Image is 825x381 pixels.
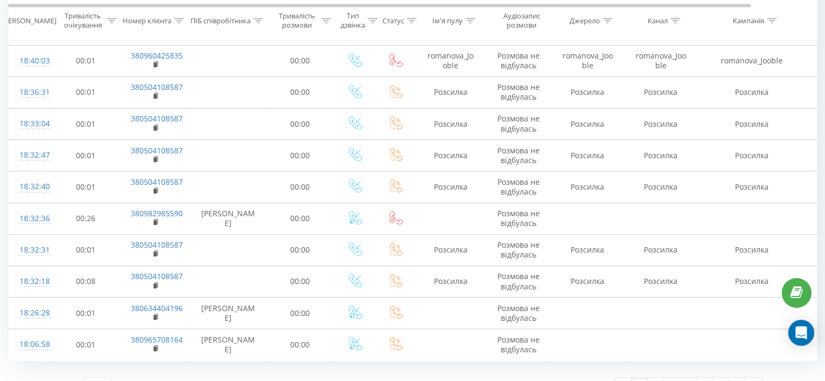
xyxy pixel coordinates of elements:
td: romanova_Jooble [698,45,806,76]
div: 18:40:03 [20,50,41,72]
td: 00:00 [266,76,334,108]
a: 380504108587 [131,113,183,124]
span: Розмова не відбулась [497,208,540,228]
td: 00:01 [52,140,120,171]
div: 18:32:18 [20,271,41,292]
td: Розсилка [624,140,698,171]
td: Розсилка [551,108,624,140]
td: 00:01 [52,234,120,266]
td: Розсилка [624,76,698,108]
td: Розсилка [551,76,624,108]
td: Розсилка [415,171,486,203]
td: 00:08 [52,266,120,297]
div: 18:26:28 [20,302,41,324]
div: Номер клієнта [123,16,171,25]
td: 00:00 [266,140,334,171]
div: 18:33:04 [20,113,41,134]
td: 00:00 [266,329,334,360]
div: 18:32:40 [20,176,41,197]
span: Розмова не відбулась [497,82,540,102]
td: 00:01 [52,108,120,140]
span: Розмова не відбулась [497,145,540,165]
td: 00:01 [52,171,120,203]
td: Розсилка [551,266,624,297]
span: Розмова не відбулась [497,50,540,70]
div: Тривалість розмови [276,11,318,30]
div: ПІБ співробітника [190,16,251,25]
td: [PERSON_NAME] [190,203,266,234]
div: Тип дзвінка [341,11,365,30]
div: Кампанія [733,16,764,25]
td: Розсилка [551,234,624,266]
div: Open Intercom Messenger [788,320,814,346]
a: 380504108587 [131,177,183,187]
a: 380982985590 [131,208,183,218]
td: romanova_Jooble [415,45,486,76]
td: Розсилка [624,171,698,203]
a: 380504108587 [131,145,183,156]
td: Розсилка [698,171,806,203]
td: 00:00 [266,171,334,203]
td: 00:01 [52,298,120,329]
td: 00:00 [266,45,334,76]
td: Розсилка [415,108,486,140]
td: Розсилка [698,108,806,140]
div: 18:32:36 [20,208,41,229]
td: 00:00 [266,298,334,329]
div: Статус [382,16,404,25]
div: Ім'я пулу [432,16,463,25]
div: Тривалість очікування [61,11,104,30]
td: 00:00 [266,108,334,140]
div: 18:06:58 [20,334,41,355]
td: Розсилка [698,234,806,266]
div: 18:36:31 [20,82,41,103]
div: [PERSON_NAME] [2,16,56,25]
a: 380965708164 [131,334,183,345]
span: Розмова не відбулась [497,240,540,260]
td: 00:01 [52,45,120,76]
td: 00:26 [52,203,120,234]
span: Розмова не відбулась [497,303,540,323]
td: romanova_Jooble [624,45,698,76]
td: Розсилка [624,266,698,297]
td: Розсилка [698,76,806,108]
td: [PERSON_NAME] [190,329,266,360]
td: 00:00 [266,234,334,266]
span: Розмова не відбулась [497,271,540,291]
td: Розсилка [415,266,486,297]
td: Розсилка [624,108,698,140]
td: Розсилка [415,76,486,108]
td: 00:01 [52,329,120,360]
div: Аудіозапис розмови [495,11,548,30]
a: 380504108587 [131,240,183,250]
td: [PERSON_NAME] [190,298,266,329]
td: Розсилка [415,140,486,171]
td: 00:00 [266,203,334,234]
td: Розсилка [415,234,486,266]
td: Розсилка [698,266,806,297]
td: Розсилка [698,140,806,171]
div: Джерело [570,16,600,25]
td: 00:00 [266,266,334,297]
a: 380960425835 [131,50,183,61]
span: Розмова не відбулась [497,113,540,133]
div: Канал [648,16,668,25]
div: 18:32:47 [20,145,41,166]
a: 380504108587 [131,271,183,281]
td: 00:01 [52,76,120,108]
a: 380504108587 [131,82,183,92]
span: Розмова не відбулась [497,177,540,197]
td: Розсилка [551,171,624,203]
a: 380634404196 [131,303,183,313]
td: Розсилка [551,140,624,171]
td: romanova_Jooble [551,45,624,76]
div: 18:32:31 [20,240,41,261]
span: Розмова не відбулась [497,334,540,354]
td: Розсилка [624,234,698,266]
